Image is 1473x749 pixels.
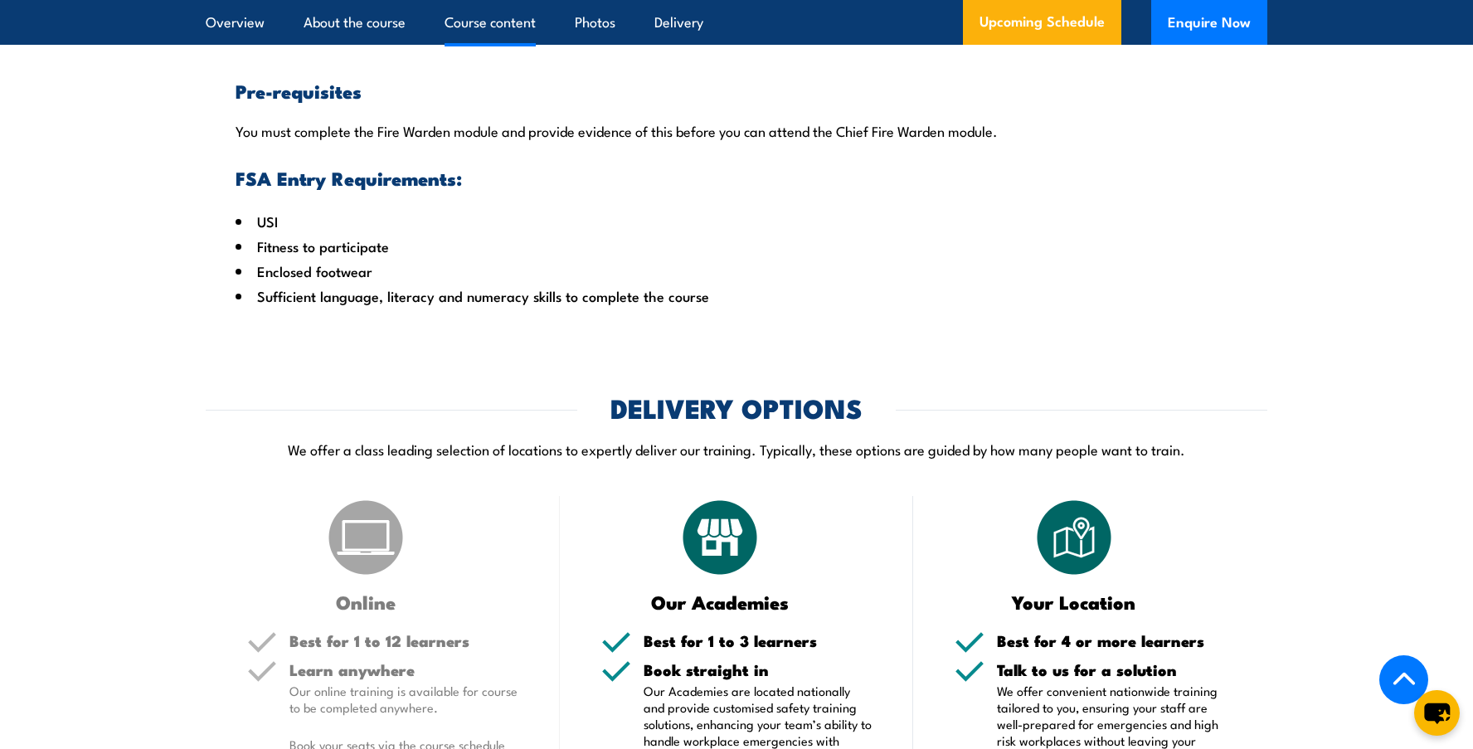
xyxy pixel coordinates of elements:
[236,259,1237,284] li: Enclosed footwear
[997,662,1226,678] h5: Talk to us for a solution
[236,234,1237,259] li: Fitness to participate
[289,662,518,678] h5: Learn anywhere
[997,633,1226,649] h5: Best for 4 or more learners
[601,592,839,611] h3: Our Academies
[236,122,1237,139] p: You must complete the Fire Warden module and provide evidence of this before you can attend the C...
[236,284,1237,309] li: Sufficient language, literacy and numeracy skills to complete the course
[236,168,1237,187] h3: FSA Entry Requirements:
[236,81,1237,100] h3: Pre-requisites
[644,633,873,649] h5: Best for 1 to 3 learners
[289,633,518,649] h5: Best for 1 to 12 learners
[206,440,1267,459] p: We offer a class leading selection of locations to expertly deliver our training. Typically, thes...
[644,662,873,678] h5: Book straight in
[247,592,485,611] h3: Online
[955,592,1193,611] h3: Your Location
[1414,690,1460,736] button: chat-button
[610,396,863,419] h2: DELIVERY OPTIONS
[236,209,1237,234] li: USI
[289,683,518,716] p: Our online training is available for course to be completed anywhere.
